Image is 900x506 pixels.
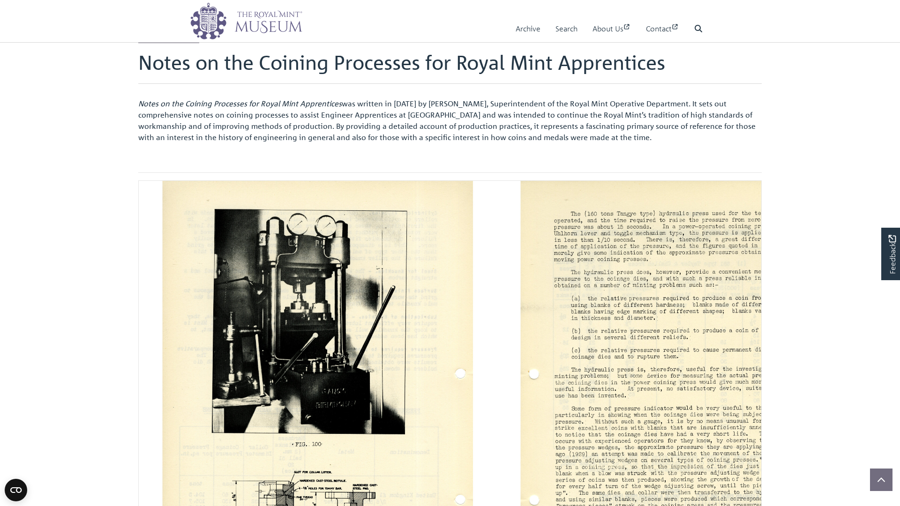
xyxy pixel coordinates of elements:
[190,2,302,40] img: logo_wide.png
[138,98,762,143] p: was written in [DATE] by [PERSON_NAME], Superintendent of the Royal Mint Operative Department. It...
[886,235,898,274] span: Feedback
[5,479,27,501] button: Open CMP widget
[555,15,577,42] a: Search
[138,51,762,83] h1: Notes on the Coining Processes for Royal Mint Apprentices
[870,469,892,491] button: Scroll to top
[592,15,631,42] a: About Us
[516,15,540,42] a: Archive
[138,99,342,108] em: Notes on the Coining Processes for Royal Mint Apprentices
[881,228,900,280] a: Would you like to provide feedback?
[646,15,679,42] a: Contact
